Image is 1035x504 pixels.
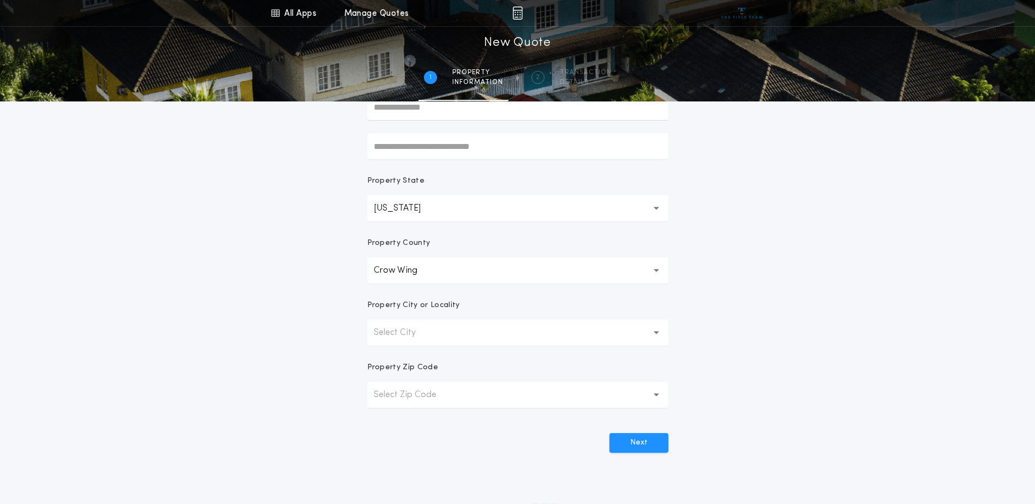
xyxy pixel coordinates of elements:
[452,78,503,87] span: information
[374,326,433,339] p: Select City
[367,176,424,187] p: Property State
[367,382,668,408] button: Select Zip Code
[609,433,668,453] button: Next
[367,257,668,284] button: Crow Wing
[367,195,668,221] button: [US_STATE]
[374,388,454,401] p: Select Zip Code
[429,73,432,82] h2: 1
[560,78,612,87] span: details
[367,362,438,373] p: Property Zip Code
[367,320,668,346] button: Select City
[374,264,435,277] p: Crow Wing
[721,8,762,19] img: vs-icon
[374,202,438,215] p: [US_STATE]
[560,68,612,77] span: Transaction
[367,238,430,249] p: Property County
[536,73,540,82] h2: 2
[512,7,523,20] img: img
[452,68,503,77] span: Property
[484,34,551,52] h1: New Quote
[367,300,460,311] p: Property City or Locality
